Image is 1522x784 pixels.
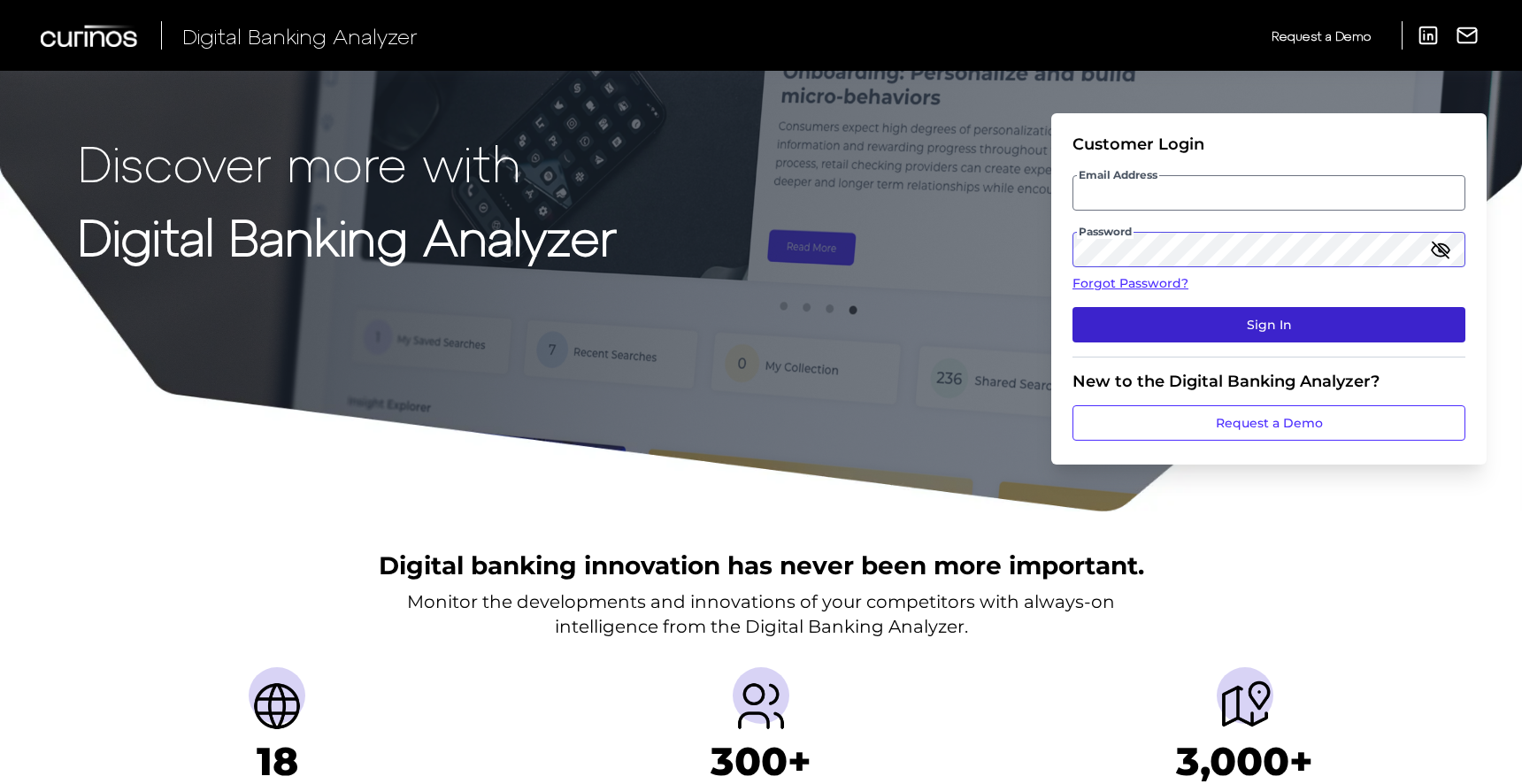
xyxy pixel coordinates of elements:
img: Curinos [41,25,140,47]
span: Request a Demo [1272,28,1371,43]
span: Email Address [1077,168,1159,182]
img: Providers [733,678,789,734]
p: Discover more with [78,135,617,190]
a: Request a Demo [1072,405,1465,441]
span: Digital Banking Analyzer [182,23,418,49]
div: New to the Digital Banking Analyzer? [1072,372,1465,391]
a: Request a Demo [1272,21,1371,50]
img: Journeys [1217,678,1273,734]
span: Password [1077,225,1134,239]
a: Forgot Password? [1072,274,1465,293]
img: Countries [249,678,305,734]
div: Customer Login [1072,135,1465,154]
h2: Digital banking innovation has never been more important. [379,549,1144,582]
button: Sign In [1072,307,1465,342]
strong: Digital Banking Analyzer [78,206,617,265]
p: Monitor the developments and innovations of your competitors with always-on intelligence from the... [407,589,1115,639]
